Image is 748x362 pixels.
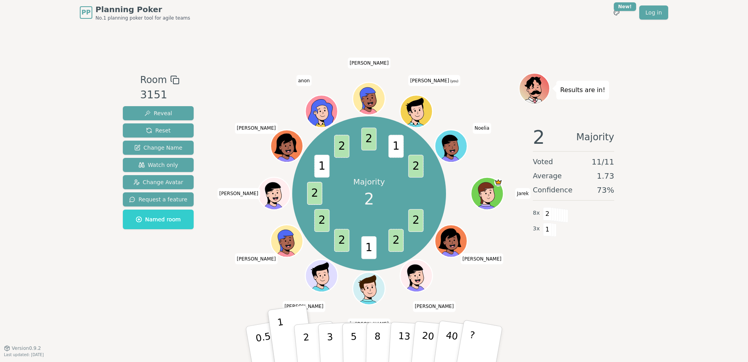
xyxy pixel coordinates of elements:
[134,144,182,152] span: Change Name
[80,4,190,21] a: PPPlanning PokerNo.1 planning poker tool for agile teams
[235,123,278,134] span: Click to change your name
[315,209,330,232] span: 2
[361,236,377,259] span: 1
[361,128,377,150] span: 2
[123,123,194,138] button: Reset
[307,182,322,205] span: 2
[123,141,194,155] button: Change Name
[401,96,432,127] button: Click to change your avatar
[353,176,385,187] p: Majority
[95,4,190,15] span: Planning Poker
[218,188,261,199] span: Click to change your name
[533,185,572,195] span: Confidence
[133,178,183,186] span: Change Avatar
[592,156,614,167] span: 11 / 11
[81,8,90,17] span: PP
[348,58,391,69] span: Click to change your name
[408,155,424,177] span: 2
[560,85,605,96] p: Results are in!
[123,175,194,189] button: Change Avatar
[610,5,624,20] button: New!
[408,75,460,86] span: Click to change your name
[136,215,181,223] span: Named room
[140,87,179,103] div: 3151
[334,135,350,158] span: 2
[388,135,404,158] span: 1
[4,345,41,351] button: Version0.9.2
[277,317,288,359] p: 1
[12,345,41,351] span: Version 0.9.2
[533,128,545,147] span: 2
[515,188,531,199] span: Click to change your name
[140,73,167,87] span: Room
[639,5,668,20] a: Log in
[144,109,172,117] span: Reveal
[95,15,190,21] span: No.1 planning poker tool for agile teams
[408,209,424,232] span: 2
[334,229,350,252] span: 2
[123,192,194,206] button: Request a feature
[533,156,553,167] span: Voted
[123,210,194,229] button: Named room
[413,301,456,312] span: Click to change your name
[129,195,187,203] span: Request a feature
[282,301,325,312] span: Click to change your name
[138,161,178,169] span: Watch only
[460,253,503,264] span: Click to change your name
[388,229,404,252] span: 2
[123,158,194,172] button: Watch only
[235,253,278,264] span: Click to change your name
[348,319,391,329] span: Click to change your name
[296,75,312,86] span: Click to change your name
[533,170,562,181] span: Average
[473,123,491,134] span: Click to change your name
[315,155,330,177] span: 1
[494,178,503,186] span: Jarek is the host
[576,128,614,147] span: Majority
[533,209,540,217] span: 8 x
[449,80,459,83] span: (you)
[543,223,552,236] span: 1
[597,170,614,181] span: 1.73
[364,187,374,211] span: 2
[614,2,636,11] div: New!
[123,106,194,120] button: Reveal
[4,353,44,357] span: Last updated: [DATE]
[543,207,552,221] span: 2
[533,224,540,233] span: 3 x
[597,185,614,195] span: 73 %
[146,127,171,134] span: Reset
